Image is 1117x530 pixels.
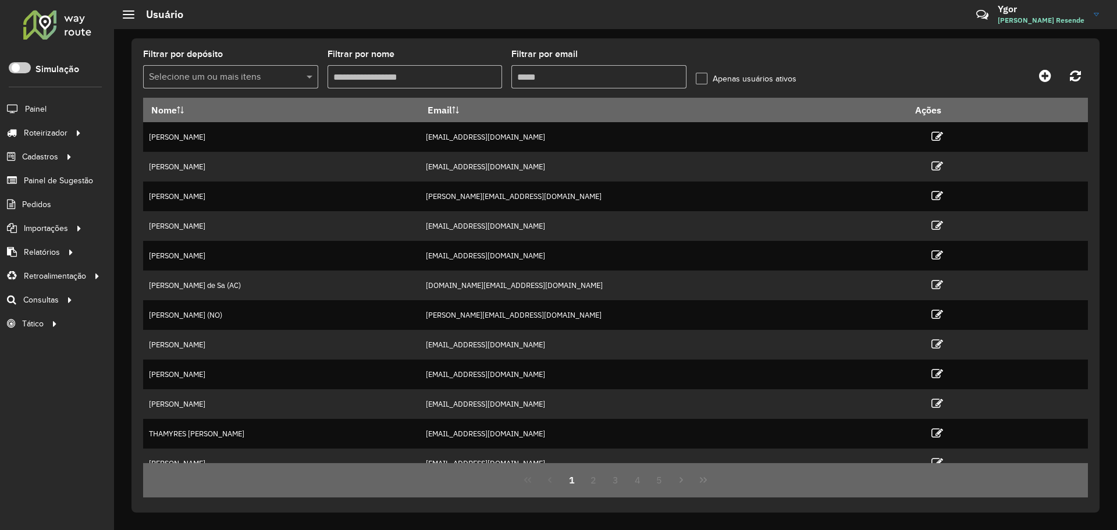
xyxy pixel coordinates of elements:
[35,62,79,76] label: Simulação
[143,360,420,389] td: [PERSON_NAME]
[24,127,67,139] span: Roteirizador
[931,336,943,352] a: Editar
[604,469,627,491] button: 3
[143,152,420,182] td: [PERSON_NAME]
[24,222,68,234] span: Importações
[420,182,908,211] td: [PERSON_NAME][EMAIL_ADDRESS][DOMAIN_NAME]
[931,188,943,204] a: Editar
[931,425,943,441] a: Editar
[143,47,223,61] label: Filtrar por depósito
[143,271,420,300] td: [PERSON_NAME] de Sa (AC)
[25,103,47,115] span: Painel
[143,211,420,241] td: [PERSON_NAME]
[22,151,58,163] span: Cadastros
[931,277,943,293] a: Editar
[970,2,995,27] a: Contato Rápido
[420,241,908,271] td: [EMAIL_ADDRESS][DOMAIN_NAME]
[420,271,908,300] td: [DOMAIN_NAME][EMAIL_ADDRESS][DOMAIN_NAME]
[143,182,420,211] td: [PERSON_NAME]
[931,455,943,471] a: Editar
[143,449,420,478] td: [PERSON_NAME]
[24,175,93,187] span: Painel de Sugestão
[907,98,977,122] th: Ações
[22,318,44,330] span: Tático
[420,300,908,330] td: [PERSON_NAME][EMAIL_ADDRESS][DOMAIN_NAME]
[931,307,943,322] a: Editar
[143,419,420,449] td: THAMYRES [PERSON_NAME]
[420,122,908,152] td: [EMAIL_ADDRESS][DOMAIN_NAME]
[931,366,943,382] a: Editar
[931,396,943,411] a: Editar
[511,47,578,61] label: Filtrar por email
[931,218,943,233] a: Editar
[143,330,420,360] td: [PERSON_NAME]
[420,419,908,449] td: [EMAIL_ADDRESS][DOMAIN_NAME]
[931,158,943,174] a: Editar
[931,247,943,263] a: Editar
[931,129,943,144] a: Editar
[143,122,420,152] td: [PERSON_NAME]
[328,47,394,61] label: Filtrar por nome
[420,98,908,122] th: Email
[24,270,86,282] span: Retroalimentação
[998,3,1085,15] h3: Ygor
[692,469,714,491] button: Last Page
[24,246,60,258] span: Relatórios
[420,449,908,478] td: [EMAIL_ADDRESS][DOMAIN_NAME]
[627,469,649,491] button: 4
[420,152,908,182] td: [EMAIL_ADDRESS][DOMAIN_NAME]
[143,241,420,271] td: [PERSON_NAME]
[670,469,692,491] button: Next Page
[696,73,796,85] label: Apenas usuários ativos
[998,15,1085,26] span: [PERSON_NAME] Resende
[420,360,908,389] td: [EMAIL_ADDRESS][DOMAIN_NAME]
[561,469,583,491] button: 1
[649,469,671,491] button: 5
[22,198,51,211] span: Pedidos
[23,294,59,306] span: Consultas
[134,8,183,21] h2: Usuário
[582,469,604,491] button: 2
[420,330,908,360] td: [EMAIL_ADDRESS][DOMAIN_NAME]
[420,389,908,419] td: [EMAIL_ADDRESS][DOMAIN_NAME]
[143,300,420,330] td: [PERSON_NAME] (NO)
[143,98,420,122] th: Nome
[143,389,420,419] td: [PERSON_NAME]
[420,211,908,241] td: [EMAIL_ADDRESS][DOMAIN_NAME]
